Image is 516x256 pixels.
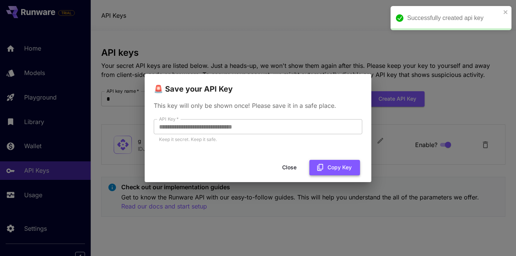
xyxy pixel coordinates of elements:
button: Close [272,160,306,175]
button: close [503,9,508,15]
button: Copy Key [309,160,360,175]
p: Keep it secret. Keep it safe. [159,136,357,143]
p: This key will only be shown once! Please save it in a safe place. [154,101,362,110]
div: Successfully created api key [407,14,501,23]
label: API Key [159,116,179,122]
h2: 🚨 Save your API Key [145,74,371,95]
